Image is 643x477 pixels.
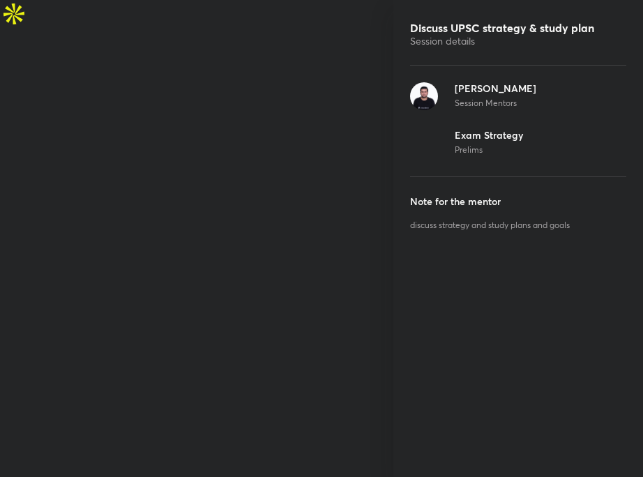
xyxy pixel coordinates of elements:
img: session-card1 [410,129,438,157]
div: [PERSON_NAME] [455,83,536,94]
span: Prelims [455,144,523,156]
p: Session details [410,33,626,48]
h4: Discuss UPSC strategy & study plan [410,22,626,33]
div: Exam Strategy [455,130,523,141]
span: Session Mentors [455,97,536,109]
p: discuss strategy and study plans and goals [410,220,626,231]
h5: Note for the mentor [410,194,626,209]
img: session-card1 [410,82,438,110]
